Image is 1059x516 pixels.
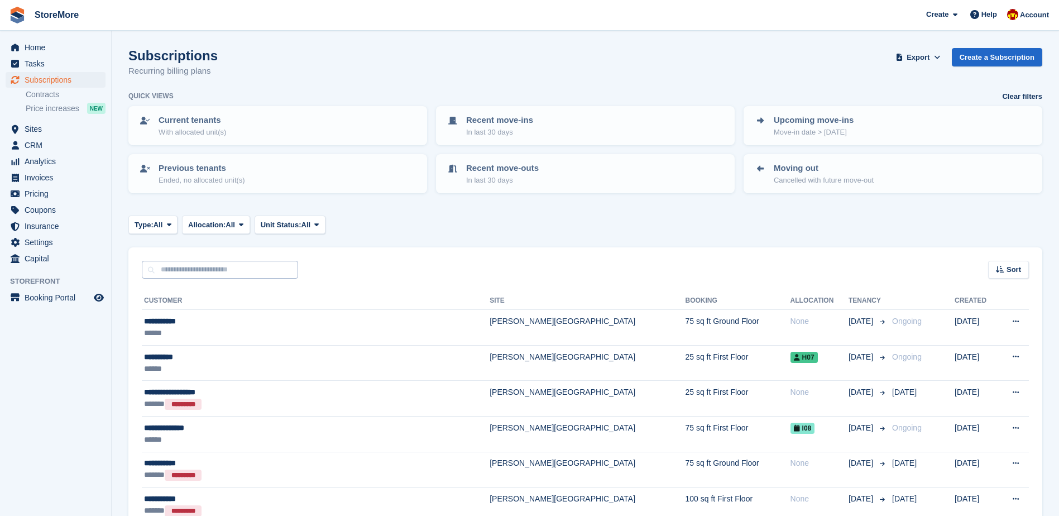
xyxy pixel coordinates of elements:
[774,162,874,175] p: Moving out
[774,114,854,127] p: Upcoming move-ins
[849,493,875,505] span: [DATE]
[955,310,998,346] td: [DATE]
[955,452,998,488] td: [DATE]
[9,7,26,23] img: stora-icon-8386f47178a22dfd0bd8f6a31ec36ba5ce8667c1dd55bd0f319d3a0aa187defe.svg
[466,162,539,175] p: Recent move-outs
[6,40,106,55] a: menu
[955,381,998,417] td: [DATE]
[25,186,92,202] span: Pricing
[159,127,226,138] p: With allocated unit(s)
[849,457,875,469] span: [DATE]
[30,6,83,24] a: StoreMore
[159,162,245,175] p: Previous tenants
[892,458,917,467] span: [DATE]
[25,154,92,169] span: Analytics
[6,170,106,185] a: menu
[25,56,92,71] span: Tasks
[849,351,875,363] span: [DATE]
[790,457,849,469] div: None
[26,89,106,100] a: Contracts
[6,72,106,88] a: menu
[25,251,92,266] span: Capital
[25,121,92,137] span: Sites
[6,137,106,153] a: menu
[685,452,790,488] td: 75 sq ft Ground Floor
[490,452,685,488] td: [PERSON_NAME][GEOGRAPHIC_DATA]
[745,155,1041,192] a: Moving out Cancelled with future move-out
[1007,9,1018,20] img: Store More Team
[128,216,178,234] button: Type: All
[952,48,1042,66] a: Create a Subscription
[226,219,235,231] span: All
[6,218,106,234] a: menu
[774,175,874,186] p: Cancelled with future move-out
[466,127,533,138] p: In last 30 days
[25,290,92,305] span: Booking Portal
[6,251,106,266] a: menu
[466,175,539,186] p: In last 30 days
[6,186,106,202] a: menu
[790,316,849,327] div: None
[26,102,106,114] a: Price increases NEW
[6,235,106,250] a: menu
[301,219,311,231] span: All
[182,216,250,234] button: Allocation: All
[790,423,815,434] span: I08
[892,388,917,396] span: [DATE]
[790,493,849,505] div: None
[685,345,790,381] td: 25 sq ft First Floor
[25,40,92,55] span: Home
[6,202,106,218] a: menu
[685,416,790,452] td: 75 sq ft First Floor
[188,219,226,231] span: Allocation:
[892,494,917,503] span: [DATE]
[10,276,111,287] span: Storefront
[130,107,426,144] a: Current tenants With allocated unit(s)
[128,65,218,78] p: Recurring billing plans
[25,170,92,185] span: Invoices
[981,9,997,20] span: Help
[490,416,685,452] td: [PERSON_NAME][GEOGRAPHIC_DATA]
[25,137,92,153] span: CRM
[894,48,943,66] button: Export
[490,310,685,346] td: [PERSON_NAME][GEOGRAPHIC_DATA]
[892,423,922,432] span: Ongoing
[6,290,106,305] a: menu
[685,310,790,346] td: 75 sq ft Ground Floor
[892,352,922,361] span: Ongoing
[26,103,79,114] span: Price increases
[437,155,734,192] a: Recent move-outs In last 30 days
[849,292,888,310] th: Tenancy
[685,292,790,310] th: Booking
[87,103,106,114] div: NEW
[774,127,854,138] p: Move-in date > [DATE]
[1002,91,1042,102] a: Clear filters
[159,175,245,186] p: Ended, no allocated unit(s)
[955,292,998,310] th: Created
[255,216,325,234] button: Unit Status: All
[745,107,1041,144] a: Upcoming move-ins Move-in date > [DATE]
[892,317,922,326] span: Ongoing
[1020,9,1049,21] span: Account
[849,386,875,398] span: [DATE]
[128,48,218,63] h1: Subscriptions
[142,292,490,310] th: Customer
[790,292,849,310] th: Allocation
[849,316,875,327] span: [DATE]
[490,381,685,417] td: [PERSON_NAME][GEOGRAPHIC_DATA]
[135,219,154,231] span: Type:
[907,52,929,63] span: Export
[437,107,734,144] a: Recent move-ins In last 30 days
[6,154,106,169] a: menu
[130,155,426,192] a: Previous tenants Ended, no allocated unit(s)
[466,114,533,127] p: Recent move-ins
[490,292,685,310] th: Site
[490,345,685,381] td: [PERSON_NAME][GEOGRAPHIC_DATA]
[6,56,106,71] a: menu
[25,218,92,234] span: Insurance
[6,121,106,137] a: menu
[926,9,948,20] span: Create
[159,114,226,127] p: Current tenants
[25,235,92,250] span: Settings
[128,91,174,101] h6: Quick views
